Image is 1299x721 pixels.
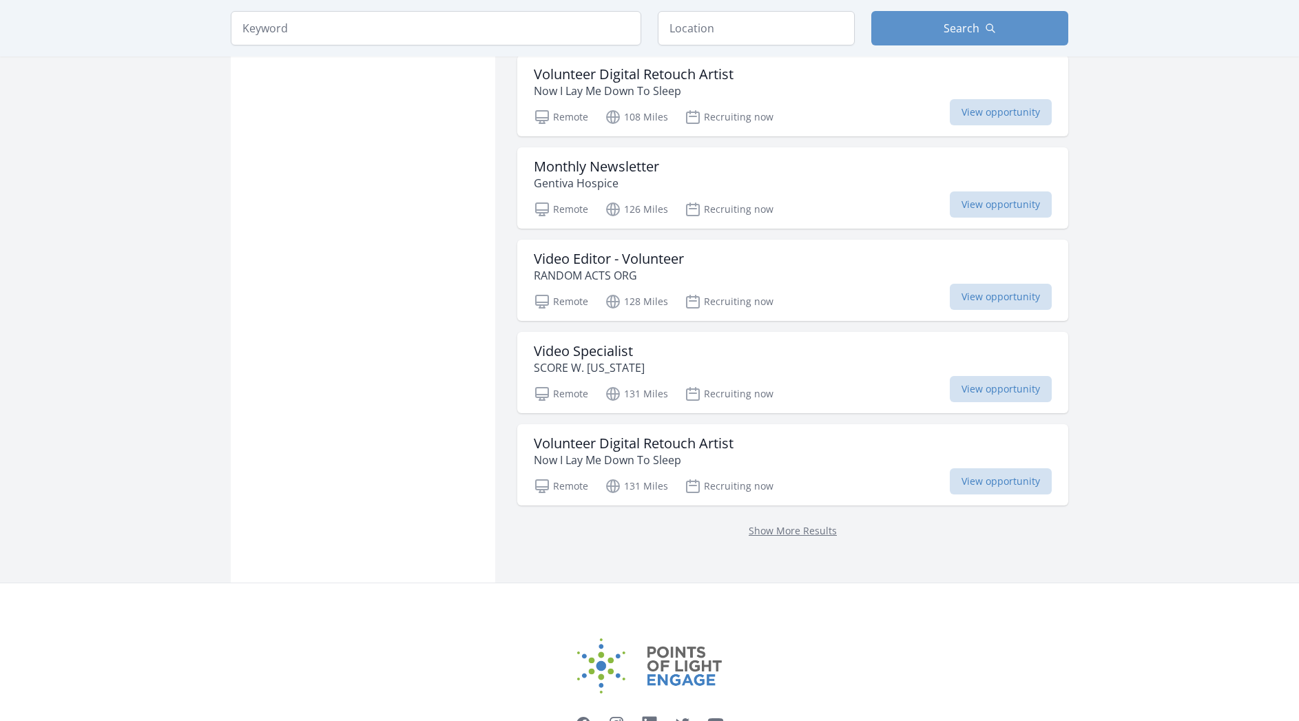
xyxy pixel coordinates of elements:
h3: Volunteer Digital Retouch Artist [534,66,734,83]
a: Volunteer Digital Retouch Artist Now I Lay Me Down To Sleep Remote 131 Miles Recruiting now View ... [517,424,1068,505]
p: Gentiva Hospice [534,175,659,191]
p: 108 Miles [605,109,668,125]
h3: Video Editor - Volunteer [534,251,684,267]
p: 131 Miles [605,478,668,494]
span: View opportunity [950,376,1052,402]
p: 126 Miles [605,201,668,218]
p: Recruiting now [685,201,773,218]
a: Volunteer Digital Retouch Artist Now I Lay Me Down To Sleep Remote 108 Miles Recruiting now View ... [517,55,1068,136]
p: Now I Lay Me Down To Sleep [534,452,734,468]
a: Video Editor - Volunteer RANDOM ACTS ORG Remote 128 Miles Recruiting now View opportunity [517,240,1068,321]
h3: Monthly Newsletter [534,158,659,175]
button: Search [871,11,1068,45]
p: Recruiting now [685,109,773,125]
p: Remote [534,293,588,310]
p: 128 Miles [605,293,668,310]
img: Points of Light Engage [577,638,722,693]
p: Remote [534,109,588,125]
p: SCORE W. [US_STATE] [534,359,645,376]
input: Location [658,11,855,45]
p: Remote [534,386,588,402]
p: Now I Lay Me Down To Sleep [534,83,734,99]
p: RANDOM ACTS ORG [534,267,684,284]
a: Monthly Newsletter Gentiva Hospice Remote 126 Miles Recruiting now View opportunity [517,147,1068,229]
p: Recruiting now [685,386,773,402]
a: Video Specialist SCORE W. [US_STATE] Remote 131 Miles Recruiting now View opportunity [517,332,1068,413]
span: View opportunity [950,99,1052,125]
p: Recruiting now [685,293,773,310]
span: View opportunity [950,468,1052,494]
input: Keyword [231,11,641,45]
p: Recruiting now [685,478,773,494]
p: Remote [534,201,588,218]
span: View opportunity [950,191,1052,218]
a: Show More Results [749,524,837,537]
p: 131 Miles [605,386,668,402]
h3: Volunteer Digital Retouch Artist [534,435,734,452]
span: View opportunity [950,284,1052,310]
p: Remote [534,478,588,494]
h3: Video Specialist [534,343,645,359]
span: Search [944,20,979,36]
